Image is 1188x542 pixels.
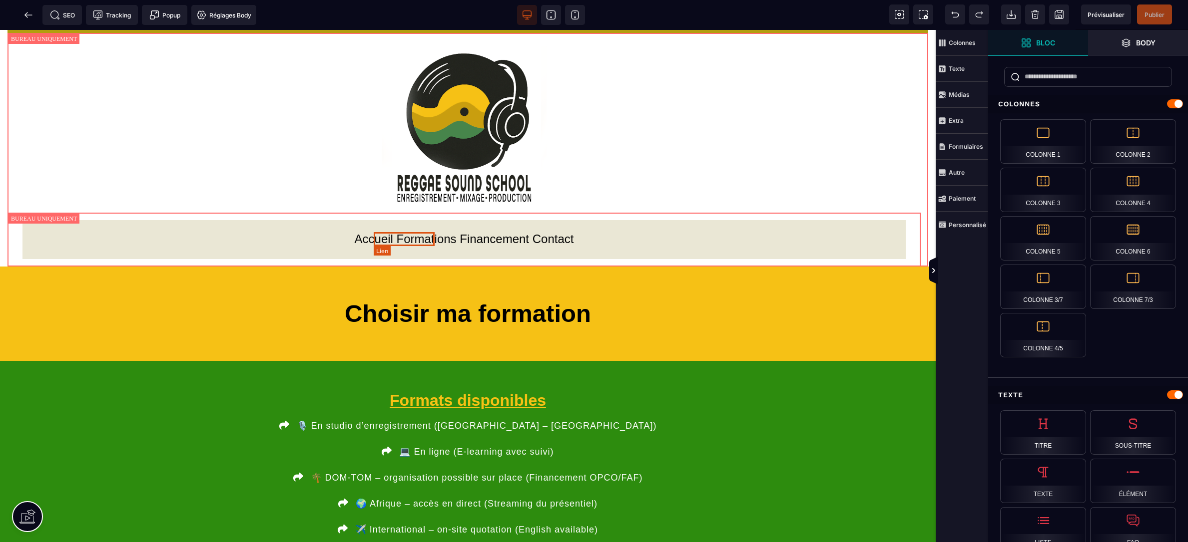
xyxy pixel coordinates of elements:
span: Formulaires [936,134,988,160]
div: Colonne 3 [1000,168,1086,212]
div: Colonne 4 [1090,168,1176,212]
div: Colonne 2 [1090,119,1176,164]
strong: Personnalisé [949,221,986,229]
div: Élément [1090,459,1176,503]
div: Colonne 4/5 [1000,313,1086,357]
span: Personnalisé [936,212,988,238]
strong: Médias [949,91,970,98]
span: Médias [936,82,988,108]
span: Voir mobile [565,5,585,25]
span: Autre [936,160,988,186]
span: Défaire [945,4,965,24]
div: Colonne 3/7 [1000,265,1086,309]
div: Titre [1000,410,1086,455]
button: 🌴 DOM-TOM – organisation possible sur place (Financement OPCO/FAF) [163,434,773,460]
span: Capture d'écran [913,4,933,24]
strong: Body [1136,39,1156,46]
span: Aperçu [1081,4,1131,24]
div: Texte [988,386,1188,404]
div: Texte [1000,459,1086,503]
span: Importer [1001,4,1021,24]
span: Prévisualiser [1088,11,1125,18]
strong: Bloc [1036,39,1055,46]
strong: Colonnes [949,39,976,46]
span: Nettoyage [1025,4,1045,24]
span: Voir tablette [541,5,561,25]
span: Tracking [93,10,131,20]
span: Voir bureau [517,5,537,25]
a: Contact [533,202,574,216]
span: Extra [936,108,988,134]
div: Colonne 1 [1000,119,1086,164]
span: Retour [18,5,38,25]
strong: Autre [949,169,965,176]
span: Publier [1145,11,1165,18]
button: 🌍 Afrique – accès en direct (Streaming du présentiel) [163,460,773,486]
span: Rétablir [969,4,989,24]
span: Afficher les vues [988,256,998,286]
a: Accueil [355,202,393,216]
span: SEO [50,10,75,20]
div: Colonne 5 [1000,216,1086,261]
span: Réglages Body [196,10,251,20]
strong: Texte [949,65,965,72]
button: ✈️ International – on-site quotation (English available) [163,486,773,512]
span: Ouvrir les blocs [988,30,1088,56]
span: Enregistrer le contenu [1137,4,1172,24]
span: Favicon [191,5,256,25]
div: Colonne 7/3 [1090,265,1176,309]
span: Texte [936,56,988,82]
div: Colonne 6 [1090,216,1176,261]
strong: Paiement [949,195,976,202]
a: Formations [397,202,457,216]
span: Colonnes [936,30,988,56]
span: Enregistrer [1049,4,1069,24]
img: 4275e03cccdd2596e6c8e3e803fb8e3d_LOGO_REGGAE_SOUND_SCHOOL_2025_.png [382,16,547,181]
a: Financement [460,202,529,216]
span: Paiement [936,186,988,212]
strong: Extra [949,117,964,124]
span: Métadata SEO [42,5,82,25]
button: 🎙️ En studio d’enregistrement ([GEOGRAPHIC_DATA] – [GEOGRAPHIC_DATA]) [163,382,773,408]
span: Voir les composants [889,4,909,24]
div: Sous-titre [1090,410,1176,455]
button: 💻 En ligne (E-learning avec suivi) [163,408,773,434]
div: Colonnes [988,95,1188,113]
span: Code de suivi [86,5,138,25]
strong: Formulaires [949,143,983,150]
h1: Choisir ma formation [156,264,780,303]
span: Créer une alerte modale [142,5,187,25]
span: Popup [149,10,180,20]
span: Ouvrir les calques [1088,30,1188,56]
